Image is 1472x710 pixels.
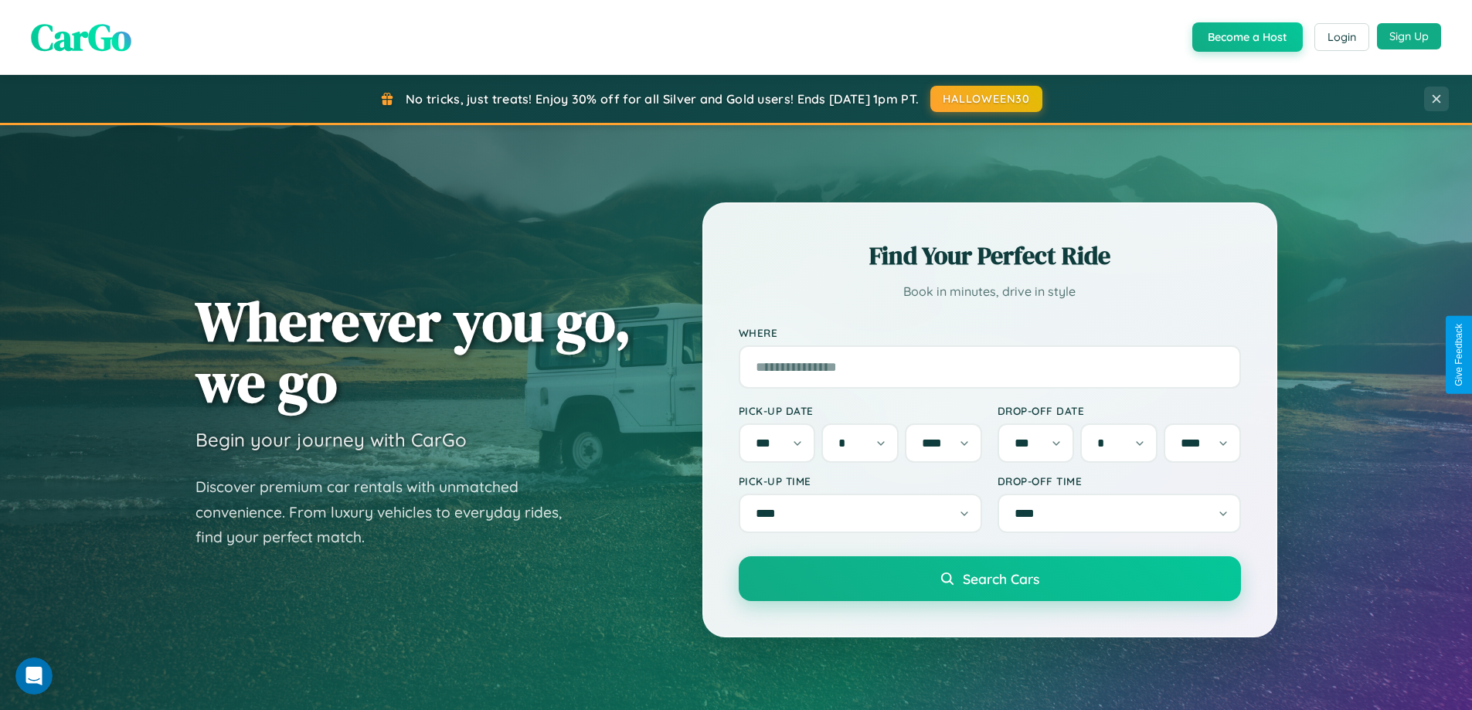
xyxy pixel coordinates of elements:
button: Login [1314,23,1369,51]
h1: Wherever you go, we go [195,290,631,413]
p: Discover premium car rentals with unmatched convenience. From luxury vehicles to everyday rides, ... [195,474,582,550]
button: Sign Up [1377,23,1441,49]
label: Pick-up Date [739,404,982,417]
div: Give Feedback [1453,324,1464,386]
span: No tricks, just treats! Enjoy 30% off for all Silver and Gold users! Ends [DATE] 1pm PT. [406,91,919,107]
span: CarGo [31,12,131,63]
label: Pick-up Time [739,474,982,487]
label: Drop-off Time [998,474,1241,487]
button: Search Cars [739,556,1241,601]
h2: Find Your Perfect Ride [739,239,1241,273]
button: HALLOWEEN30 [930,86,1042,112]
h3: Begin your journey with CarGo [195,428,467,451]
button: Become a Host [1192,22,1303,52]
iframe: Intercom live chat [15,657,53,695]
label: Drop-off Date [998,404,1241,417]
p: Book in minutes, drive in style [739,280,1241,303]
span: Search Cars [963,570,1039,587]
label: Where [739,326,1241,339]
